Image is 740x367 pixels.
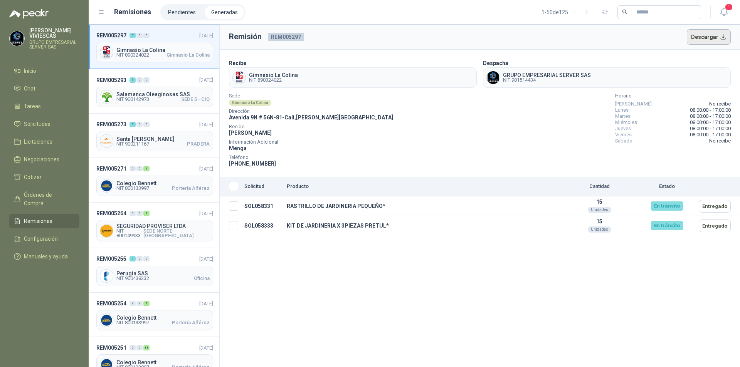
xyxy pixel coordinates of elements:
[9,134,79,149] a: Licitaciones
[129,166,136,171] div: 0
[199,77,213,83] span: [DATE]
[172,320,210,325] span: Portería Alférez
[233,71,246,84] img: Company Logo
[129,345,136,350] div: 0
[638,177,696,196] th: Estado
[96,164,126,173] span: REM005271
[690,119,731,126] span: 08:00:00 - 17:00:00
[241,216,284,236] td: SOL058333
[229,161,276,167] span: [PHONE_NUMBER]
[114,7,151,17] h1: Remisiones
[24,217,52,225] span: Remisiones
[129,211,136,216] div: 0
[172,186,210,191] span: Portería Alférez
[116,97,149,102] span: NIT 900142973
[588,207,611,213] div: Unidades
[136,345,143,350] div: 0
[229,60,246,66] b: Recibe
[229,140,393,144] span: Información Adicional
[249,72,298,78] span: Gimnasio La Colina
[709,101,731,107] span: No recibe
[96,299,126,308] span: REM005254
[725,3,733,11] span: 1
[229,31,262,43] h3: Remisión
[143,77,150,83] div: 0
[687,29,731,45] button: Descargar
[229,109,393,113] span: Dirección
[284,177,561,196] th: Producto
[699,220,731,232] button: Entregado
[503,78,591,82] span: NIT 901514434
[487,71,499,84] img: Company Logo
[615,113,631,119] span: Martes
[284,216,561,236] td: KIT DE JARDINERIA X 3PIEZAS PRETUL*
[561,177,638,196] th: Cantidad
[638,216,696,236] td: En tránsito
[89,25,219,69] a: REM005297200[DATE] Company LogoGimnasio La ColinaNIT 890324022Gimnasio La Colina
[129,33,136,38] div: 2
[143,256,150,261] div: 0
[588,226,611,233] div: Unidades
[615,101,652,107] span: [PERSON_NAME]
[24,137,52,146] span: Licitaciones
[229,156,393,159] span: Teléfono
[116,186,149,191] span: NIT 800133997
[166,53,210,57] span: Gimnasio La Colina
[100,46,113,59] img: Company Logo
[143,33,150,38] div: 0
[9,231,79,246] a: Configuración
[24,155,59,164] span: Negociaciones
[29,40,79,49] p: GRUPO EMPRESARIAL SERVER SAS
[136,77,143,83] div: 0
[229,114,393,121] span: Avenida 9N # 56N-81 - Cali , [PERSON_NAME][GEOGRAPHIC_DATA]
[199,166,213,172] span: [DATE]
[199,33,213,39] span: [DATE]
[116,136,210,142] span: Santa [PERSON_NAME]
[9,64,79,78] a: Inicio
[622,9,627,15] span: search
[100,135,113,147] img: Company Logo
[199,122,213,127] span: [DATE]
[483,60,508,66] b: Despacha
[199,256,213,262] span: [DATE]
[89,69,219,113] a: REM005293300[DATE] Company LogoSalamanca Oleaginosas SASNIT 900142973SEDE 5 - CIO
[143,229,210,238] span: SEDE NORTE-[GEOGRAPHIC_DATA]
[542,6,593,18] div: 1 - 50 de 125
[24,120,50,128] span: Solicitudes
[9,99,79,114] a: Tareas
[89,293,219,337] a: REM005254006[DATE] Company LogoColegio BennettNIT 800133997Portería Alférez
[143,211,150,216] div: 1
[116,142,149,146] span: NIT 900211167
[100,270,113,282] img: Company Logo
[10,31,24,46] img: Company Logo
[229,145,247,151] span: Menga
[615,126,631,132] span: Jueves
[690,126,731,132] span: 08:00:00 - 17:00:00
[241,196,284,216] td: SOL058331
[96,255,126,263] span: REM005255
[136,166,143,171] div: 0
[24,67,36,75] span: Inicio
[136,122,143,127] div: 0
[162,6,202,19] a: Pendientes
[229,130,272,136] span: [PERSON_NAME]
[615,119,637,126] span: Miércoles
[96,31,126,40] span: REM005297
[615,138,632,144] span: Sábado
[9,249,79,264] a: Manuales y ayuda
[9,81,79,96] a: Chat
[9,170,79,184] a: Cotizar
[199,345,213,351] span: [DATE]
[9,9,49,18] img: Logo peakr
[651,201,683,211] div: En tránsito
[229,94,393,98] span: Sede
[136,33,143,38] div: 0
[116,229,143,238] span: NIT 800149933
[143,345,150,350] div: 18
[24,173,42,181] span: Cotizar
[615,107,629,113] span: Lunes
[690,113,731,119] span: 08:00:00 - 17:00:00
[116,360,210,365] span: Colegio Bennett
[717,5,731,19] button: 1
